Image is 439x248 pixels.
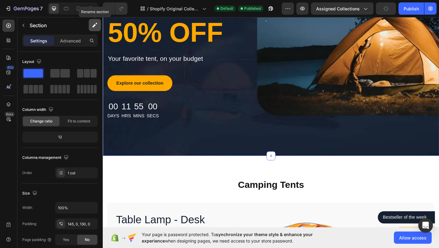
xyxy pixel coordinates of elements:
[5,112,15,117] div: Beta
[22,106,55,114] div: Column width
[30,22,80,29] p: Section
[68,221,96,227] div: 145, 0, 130, 0
[68,119,90,124] span: Fit to content
[22,154,70,162] div: Columns management
[404,5,419,12] div: Publish
[63,237,69,243] span: Yes
[23,133,97,141] div: 12
[103,2,127,15] div: Undo/Redo
[2,2,45,15] button: 7
[22,205,32,210] div: Width
[22,58,43,66] div: Layout
[30,119,52,124] span: Change ratio
[22,170,32,176] div: Order
[311,2,373,15] button: Assigned Collections
[85,237,90,243] span: No
[60,38,81,44] p: Advanced
[142,231,337,244] span: Your page is password protected. To when designing pages, we need access to your store password.
[220,6,233,11] span: Default
[316,5,360,12] span: Assigned Collections
[142,232,313,243] span: synchronize your theme style & enhance your experience
[6,65,15,70] div: 450
[103,16,439,228] iframe: Design area
[55,202,98,213] input: Auto
[150,5,200,12] span: Shopify Original Collection Template
[147,5,148,12] span: /
[22,189,38,198] div: Size
[40,5,43,12] p: 7
[22,237,52,243] div: Page padding
[22,221,36,227] div: Padding
[394,232,432,244] button: Allow access
[30,38,47,44] p: Settings
[418,218,433,233] div: Open Intercom Messenger
[68,170,96,176] div: 1 col
[244,6,261,11] span: Published
[398,2,424,15] button: Publish
[5,177,361,190] p: Camping Tents
[399,235,427,241] span: Allow access
[305,215,356,222] p: Bestseller of the week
